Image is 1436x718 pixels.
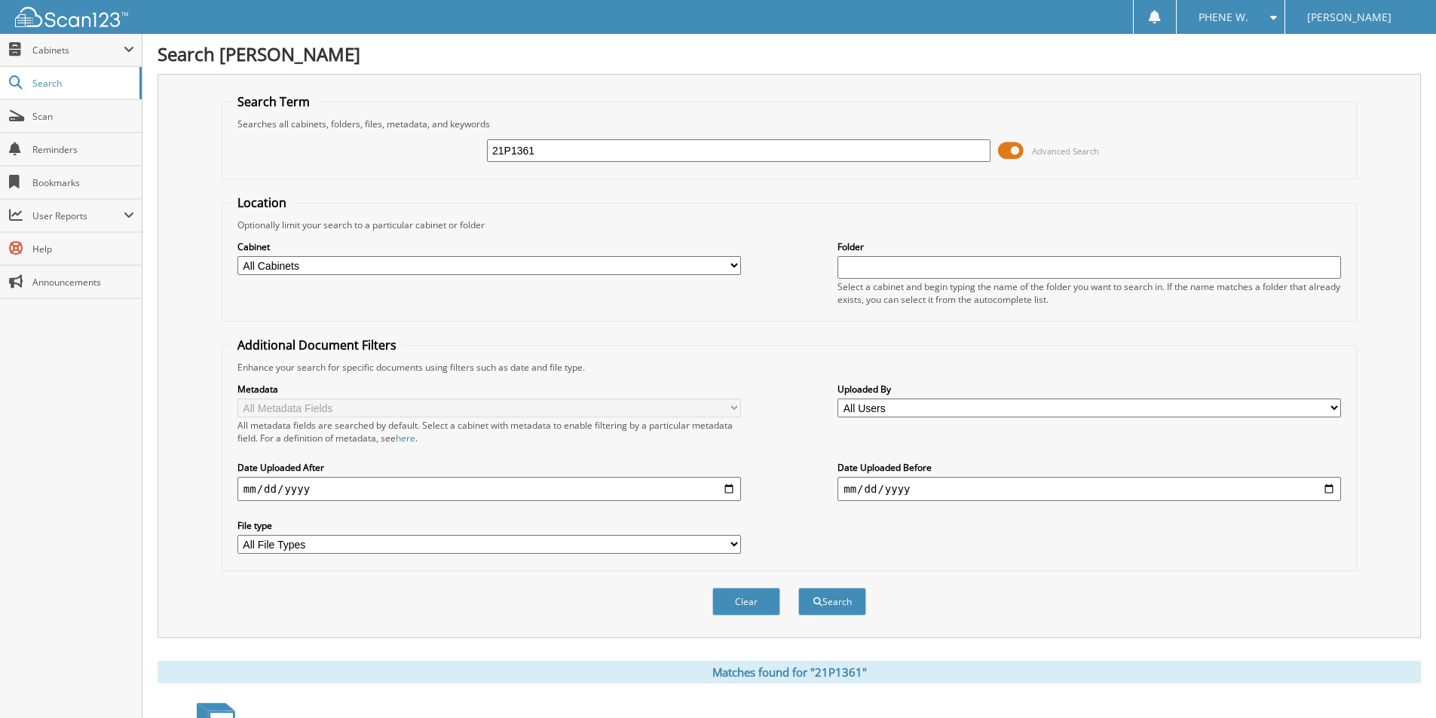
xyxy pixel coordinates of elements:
span: [PERSON_NAME] [1307,13,1392,22]
span: User Reports [32,209,124,222]
h1: Search [PERSON_NAME] [158,41,1421,66]
span: Advanced Search [1032,145,1099,157]
img: scan123-logo-white.svg [15,7,128,27]
span: Scan [32,110,134,123]
span: Announcements [32,276,134,289]
span: Bookmarks [32,176,134,189]
div: Optionally limit your search to a particular cabinet or folder [230,218,1349,231]
div: All metadata fields are searched by default. Select a cabinet with metadata to enable filtering b... [237,419,741,445]
span: Reminders [32,143,134,156]
input: start [237,477,741,501]
label: File type [237,519,741,532]
legend: Search Term [230,93,317,110]
div: Select a cabinet and begin typing the name of the folder you want to search in. If the name match... [837,280,1341,306]
span: Cabinets [32,44,124,57]
div: Matches found for "21P1361" [158,661,1421,683]
label: Uploaded By [837,383,1341,396]
legend: Location [230,194,294,211]
label: Metadata [237,383,741,396]
label: Cabinet [237,240,741,253]
label: Date Uploaded Before [837,461,1341,474]
input: end [837,477,1341,501]
div: Enhance your search for specific documents using filters such as date and file type. [230,361,1349,374]
label: Date Uploaded After [237,461,741,474]
span: Help [32,243,134,255]
label: Folder [837,240,1341,253]
button: Search [798,588,866,616]
span: Search [32,77,132,90]
div: Searches all cabinets, folders, files, metadata, and keywords [230,118,1349,130]
a: here [396,432,415,445]
legend: Additional Document Filters [230,337,404,353]
span: PHENE W. [1199,13,1248,22]
button: Clear [712,588,780,616]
